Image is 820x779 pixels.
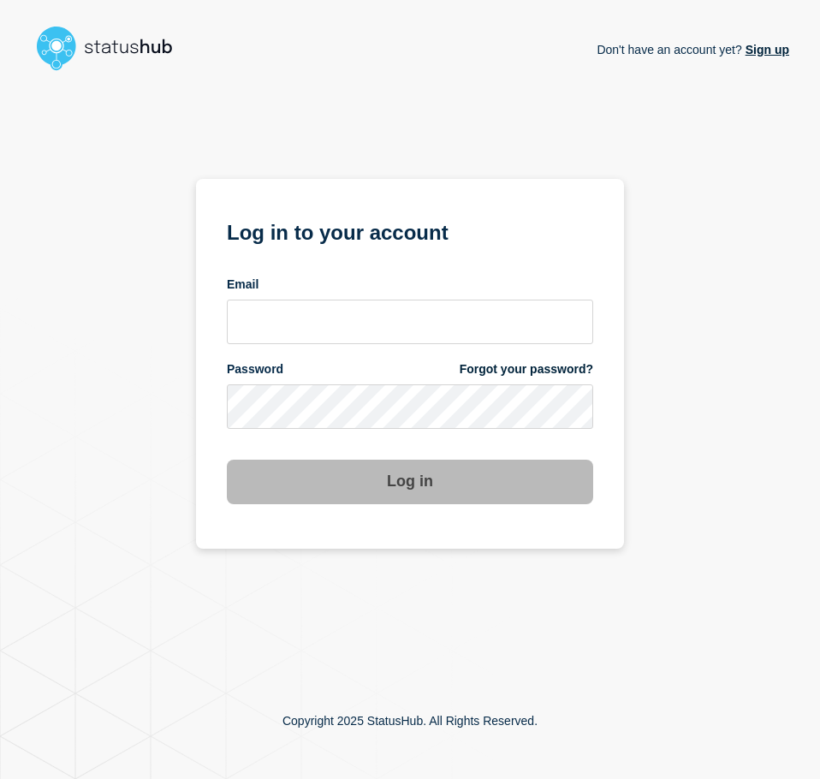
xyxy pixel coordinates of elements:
input: password input [227,384,593,429]
p: Don't have an account yet? [597,29,789,70]
img: StatusHub logo [31,21,193,75]
span: Password [227,361,283,378]
span: Email [227,277,258,293]
input: email input [227,300,593,344]
a: Sign up [742,43,789,56]
button: Log in [227,460,593,504]
p: Copyright 2025 StatusHub. All Rights Reserved. [282,714,538,728]
h1: Log in to your account [227,215,593,247]
a: Forgot your password? [460,361,593,378]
